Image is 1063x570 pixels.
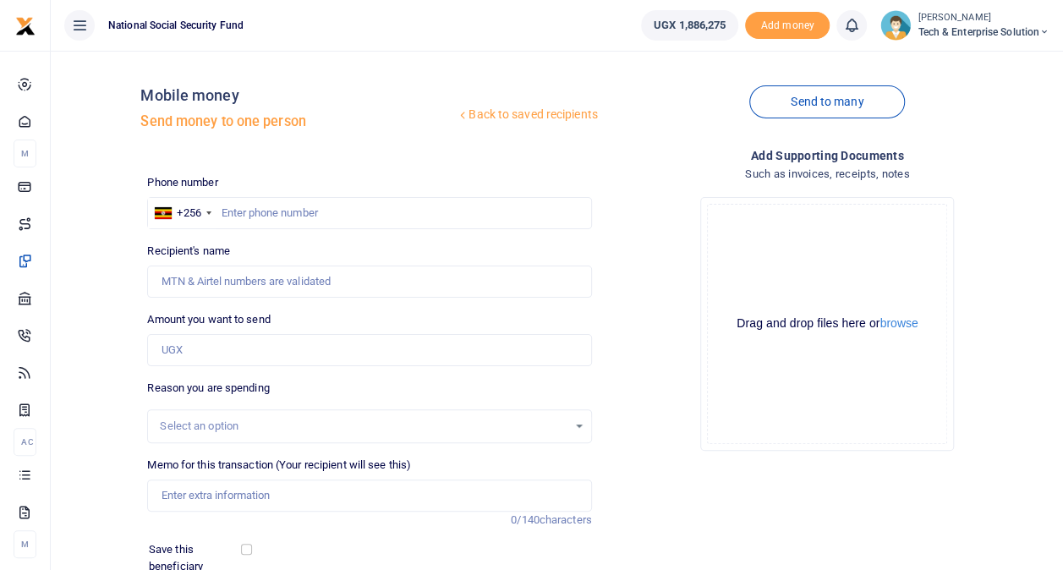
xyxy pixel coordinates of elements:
[634,10,745,41] li: Wallet ballance
[147,334,591,366] input: UGX
[14,428,36,456] li: Ac
[140,113,456,130] h5: Send money to one person
[147,197,591,229] input: Enter phone number
[880,10,1049,41] a: profile-user [PERSON_NAME] Tech & Enterprise Solution
[147,311,270,328] label: Amount you want to send
[177,205,200,222] div: +256
[15,19,36,31] a: logo-small logo-large logo-large
[140,86,456,105] h4: Mobile money
[700,197,954,451] div: File Uploader
[745,18,830,30] a: Add money
[147,266,591,298] input: MTN & Airtel numbers are validated
[147,174,217,191] label: Phone number
[654,17,726,34] span: UGX 1,886,275
[160,418,567,435] div: Select an option
[14,140,36,167] li: M
[511,513,540,526] span: 0/140
[101,18,250,33] span: National Social Security Fund
[918,11,1049,25] small: [PERSON_NAME]
[879,317,918,329] button: browse
[880,10,911,41] img: profile-user
[605,146,1049,165] h4: Add supporting Documents
[147,457,411,474] label: Memo for this transaction (Your recipient will see this)
[641,10,738,41] a: UGX 1,886,275
[605,165,1049,184] h4: Such as invoices, receipts, notes
[540,513,592,526] span: characters
[15,16,36,36] img: logo-small
[147,243,230,260] label: Recipient's name
[745,12,830,40] span: Add money
[708,315,946,332] div: Drag and drop files here or
[147,480,591,512] input: Enter extra information
[918,25,1049,40] span: Tech & Enterprise Solution
[745,12,830,40] li: Toup your wallet
[456,100,599,130] a: Back to saved recipients
[14,530,36,558] li: M
[148,198,216,228] div: Uganda: +256
[147,380,269,397] label: Reason you are spending
[749,85,905,118] a: Send to many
